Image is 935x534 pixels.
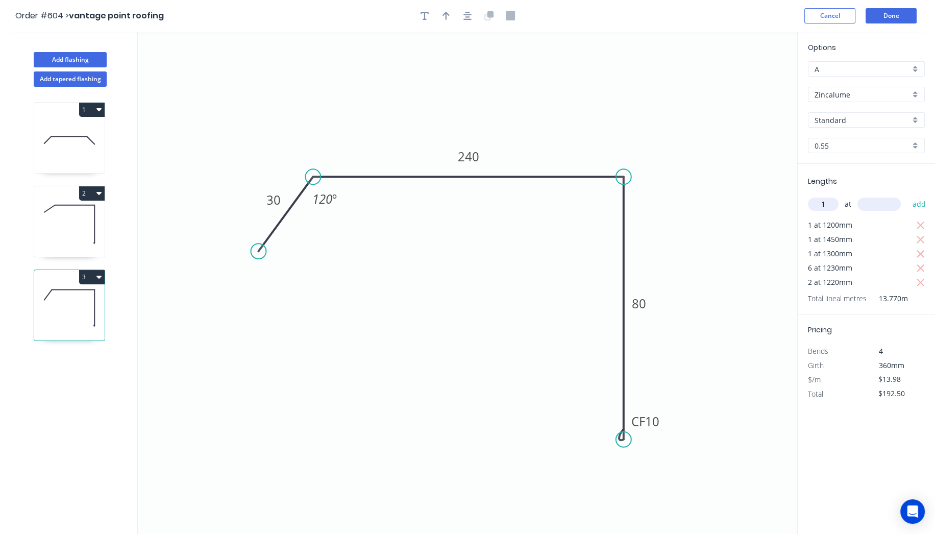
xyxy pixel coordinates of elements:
[458,148,479,165] tspan: 240
[867,292,908,306] span: 13.770m
[808,360,824,370] span: Girth
[808,232,852,247] span: 1 at 1450mm
[815,140,910,151] input: Thickness
[900,499,925,524] div: Open Intercom Messenger
[266,191,281,208] tspan: 30
[138,32,797,534] svg: 0
[808,42,836,53] span: Options
[808,346,828,356] span: Bends
[312,190,332,207] tspan: 120
[34,52,107,67] button: Add flashing
[808,375,821,384] span: $/m
[845,197,851,211] span: at
[808,275,852,289] span: 2 at 1220mm
[804,8,855,23] button: Cancel
[879,346,883,356] span: 4
[631,412,645,429] tspan: CF
[808,389,823,399] span: Total
[808,176,837,186] span: Lengths
[907,196,931,213] button: add
[15,10,69,21] span: Order #604 >
[815,115,910,126] input: Colour
[815,89,910,100] input: Material
[866,8,917,23] button: Done
[815,64,910,75] input: Price level
[879,360,904,370] span: 360mm
[69,10,164,21] span: vantage point roofing
[632,295,646,311] tspan: 80
[79,270,105,284] button: 3
[645,412,659,429] tspan: 10
[808,325,832,335] span: Pricing
[34,71,107,87] button: Add tapered flashing
[808,261,852,275] span: 6 at 1230mm
[79,186,105,201] button: 2
[808,247,852,261] span: 1 at 1300mm
[808,292,867,306] span: Total lineal metres
[808,218,852,232] span: 1 at 1200mm
[332,190,337,207] tspan: º
[79,103,105,117] button: 1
